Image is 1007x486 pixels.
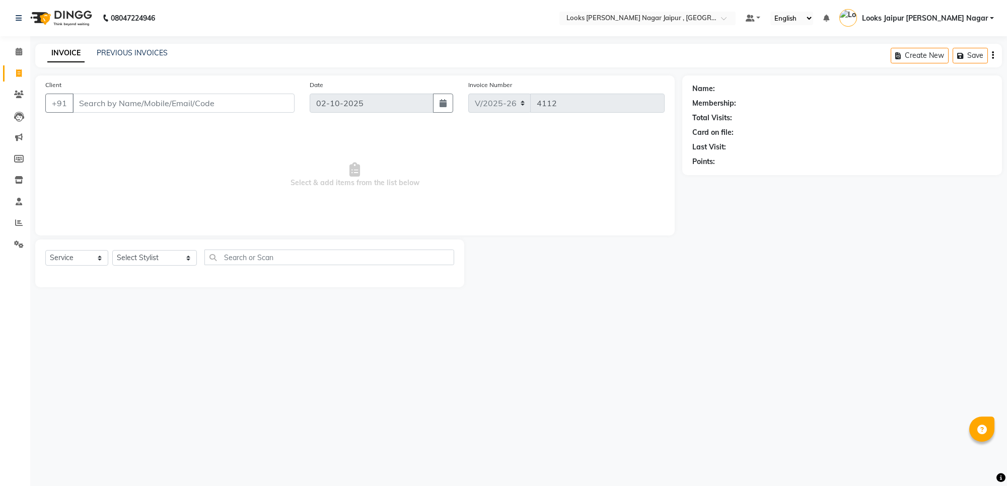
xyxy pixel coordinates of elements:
[692,84,715,94] div: Name:
[45,125,665,225] span: Select & add items from the list below
[73,94,295,113] input: Search by Name/Mobile/Email/Code
[468,80,512,90] label: Invoice Number
[953,48,988,63] button: Save
[692,127,734,138] div: Card on file:
[26,4,95,32] img: logo
[310,80,323,90] label: Date
[692,98,736,109] div: Membership:
[97,48,168,57] a: PREVIOUS INVOICES
[45,80,61,90] label: Client
[45,94,74,113] button: +91
[111,4,155,32] b: 08047224946
[891,48,949,63] button: Create New
[692,113,732,123] div: Total Visits:
[692,156,715,167] div: Points:
[204,250,454,265] input: Search or Scan
[692,142,726,152] div: Last Visit:
[47,44,85,62] a: INVOICE
[839,9,857,27] img: Looks Jaipur Malviya Nagar
[965,446,997,476] iframe: chat widget
[862,13,988,24] span: Looks Jaipur [PERSON_NAME] Nagar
